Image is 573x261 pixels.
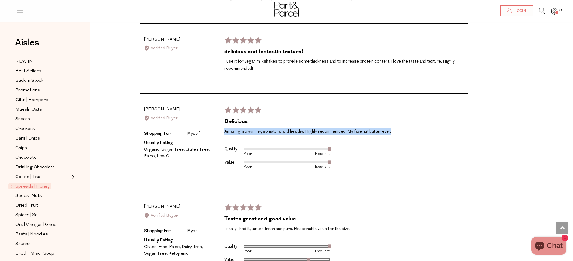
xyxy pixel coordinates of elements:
span: Snacks [15,116,30,123]
th: Value [224,157,244,170]
h2: delicious and fantastic texture! [224,48,464,56]
div: Verified Buyer [144,213,216,219]
div: Usually Eating [144,140,186,146]
img: Part&Parcel [274,2,299,17]
a: Pasta | Noodles [15,231,70,238]
span: Dried Fruit [15,202,38,209]
a: Spices | Salt [15,211,70,219]
span: Pasta | Noodles [15,231,48,238]
a: Back In Stock [15,77,70,84]
a: Aisles [15,38,39,53]
a: Coffee | Tea [15,173,70,181]
a: Chips [15,144,70,152]
span: Spreads | Honey [8,183,51,189]
span: Drinking Chocolate [15,164,55,171]
span: Seeds | Nuts [15,192,42,200]
span: NEW IN [15,58,33,65]
div: Shopping For [144,130,186,137]
a: Drinking Chocolate [15,164,70,171]
span: Back In Stock [15,77,43,84]
th: Quality [224,144,244,157]
span: Coffee | Tea [15,173,40,181]
div: Excellent [287,250,330,253]
span: 0 [558,8,563,13]
li: Sugar-Free [144,251,168,256]
div: Poor [244,250,287,253]
span: [PERSON_NAME] [144,37,180,42]
li: Ketogenic [168,251,189,256]
a: NEW IN [15,58,70,65]
div: Excellent [287,165,330,169]
p: I use it for vegan milkshakes to provide some thickness and to increase protein content. I love t... [224,58,464,72]
a: Spreads | Honey [10,183,70,190]
div: Myself [187,130,200,137]
div: Poor [244,165,287,169]
div: Usually Eating [144,237,186,244]
span: Sauces [15,241,31,248]
a: Sauces [15,240,70,248]
a: Oils | Vinegar | Ghee [15,221,70,229]
li: Gluten-Free [186,147,210,152]
a: Login [500,5,533,16]
div: Verified Buyer [144,115,216,122]
span: Muesli | Oats [15,106,42,113]
a: Best Sellers [15,67,70,75]
a: 0 [551,8,557,14]
li: Low GI [157,154,171,158]
span: Promotions [15,87,40,94]
span: Spices | Salt [15,212,40,219]
span: Bars | Chips [15,135,40,142]
li: Paleo [144,154,157,158]
a: Promotions [15,87,70,94]
span: Best Sellers [15,68,41,75]
div: Excellent [287,152,330,156]
span: Login [513,8,526,14]
a: Bars | Chips [15,135,70,142]
span: Chips [15,145,27,152]
button: Expand/Collapse Coffee | Tea [70,173,75,180]
h2: Tastes great and good value [224,215,464,223]
div: Myself [187,228,200,235]
a: Seeds | Nuts [15,192,70,200]
span: [PERSON_NAME] [144,107,180,112]
a: Snacks [15,115,70,123]
span: Oils | Vinegar | Ghee [15,221,57,229]
table: Product attributes ratings [224,144,330,170]
a: Muesli | Oats [15,106,70,113]
a: Crackers [15,125,70,133]
a: Gifts | Hampers [15,96,70,104]
a: Broth | Miso | Soup [15,250,70,257]
div: Shopping For [144,228,186,234]
div: Verified Buyer [144,45,216,52]
p: I really liked it, tasted fresh and pure. Reasonable value for the size. [224,226,464,233]
span: [PERSON_NAME] [144,204,180,209]
span: Gifts | Hampers [15,97,48,104]
span: Chocolate [15,154,37,161]
div: Poor [244,152,287,156]
p: Amazing, so yummy, so natural and healthy. Highly recommended! My fave nut butter ever. [224,128,464,135]
span: Aisles [15,36,39,49]
li: Sugar-Free [161,147,186,152]
li: Dairy-free [182,245,203,249]
li: Paleo [169,245,182,249]
h2: Delicious [224,118,464,125]
th: Quality [224,241,244,254]
a: Dried Fruit [15,202,70,209]
inbox-online-store-chat: Shopify online store chat [530,237,568,256]
li: Organic [144,147,161,152]
li: Gluten-Free [144,245,169,249]
span: Broth | Miso | Soup [15,250,54,257]
a: Chocolate [15,154,70,161]
span: Crackers [15,125,35,133]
